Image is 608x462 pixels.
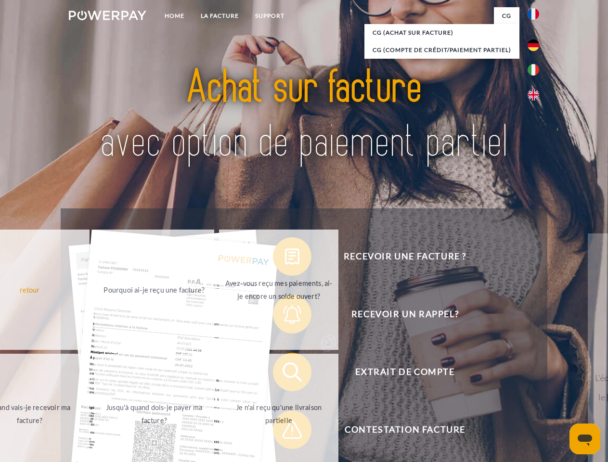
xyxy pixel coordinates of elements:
div: Avez-vous reçu mes paiements, ai-je encore un solde ouvert? [225,277,333,303]
img: logo-powerpay-white.svg [69,11,146,20]
a: CG [494,7,519,25]
button: Recevoir un rappel? [273,295,523,334]
span: Contestation Facture [287,411,523,449]
span: Recevoir un rappel? [287,295,523,334]
iframe: Bouton de lancement de la fenêtre de messagerie [569,423,600,454]
button: Extrait de compte [273,353,523,391]
div: Pourquoi ai-je reçu une facture? [100,283,208,296]
div: Je n'ai reçu qu'une livraison partielle [225,401,333,427]
button: Contestation Facture [273,411,523,449]
a: CG (achat sur facture) [364,24,519,41]
img: title-powerpay_fr.svg [92,46,516,184]
img: de [528,39,539,51]
a: Avez-vous reçu mes paiements, ai-je encore un solde ouvert? [219,230,339,350]
img: en [528,89,539,101]
img: it [528,64,539,76]
a: LA FACTURE [193,7,247,25]
div: Jusqu'à quand dois-je payer ma facture? [100,401,208,427]
button: Recevoir une facture ? [273,237,523,276]
a: Home [156,7,193,25]
a: CG (Compte de crédit/paiement partiel) [364,41,519,59]
span: Extrait de compte [287,353,523,391]
img: fr [528,8,539,20]
span: Recevoir une facture ? [287,237,523,276]
a: Support [247,7,293,25]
